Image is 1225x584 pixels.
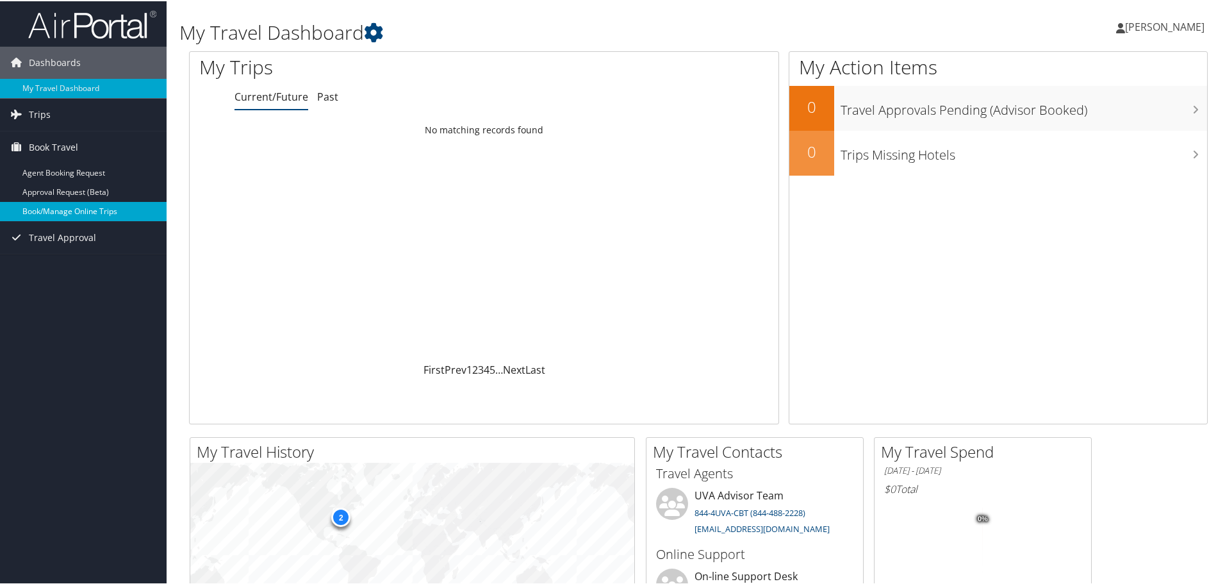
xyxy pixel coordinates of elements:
[489,362,495,376] a: 5
[841,138,1207,163] h3: Trips Missing Hotels
[466,362,472,376] a: 1
[789,85,1207,129] a: 0Travel Approvals Pending (Advisor Booked)
[472,362,478,376] a: 2
[199,53,523,79] h1: My Trips
[197,440,634,462] h2: My Travel History
[445,362,466,376] a: Prev
[789,53,1207,79] h1: My Action Items
[29,130,78,162] span: Book Travel
[234,88,308,103] a: Current/Future
[841,94,1207,118] h3: Travel Approvals Pending (Advisor Booked)
[695,506,805,517] a: 844-4UVA-CBT (844-488-2228)
[503,362,525,376] a: Next
[978,514,988,522] tspan: 0%
[525,362,545,376] a: Last
[28,8,156,38] img: airportal-logo.png
[695,522,830,533] a: [EMAIL_ADDRESS][DOMAIN_NAME]
[789,129,1207,174] a: 0Trips Missing Hotels
[789,140,834,162] h2: 0
[884,481,896,495] span: $0
[478,362,484,376] a: 3
[656,463,853,481] h3: Travel Agents
[423,362,445,376] a: First
[1125,19,1204,33] span: [PERSON_NAME]
[789,95,834,117] h2: 0
[29,221,96,253] span: Travel Approval
[190,117,778,140] td: No matching records found
[29,46,81,78] span: Dashboards
[317,88,338,103] a: Past
[29,97,51,129] span: Trips
[650,487,860,539] li: UVA Advisor Team
[656,544,853,562] h3: Online Support
[884,463,1081,476] h6: [DATE] - [DATE]
[881,440,1091,462] h2: My Travel Spend
[884,481,1081,495] h6: Total
[495,362,503,376] span: …
[653,440,863,462] h2: My Travel Contacts
[331,506,350,526] div: 2
[484,362,489,376] a: 4
[179,18,871,45] h1: My Travel Dashboard
[1116,6,1217,45] a: [PERSON_NAME]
